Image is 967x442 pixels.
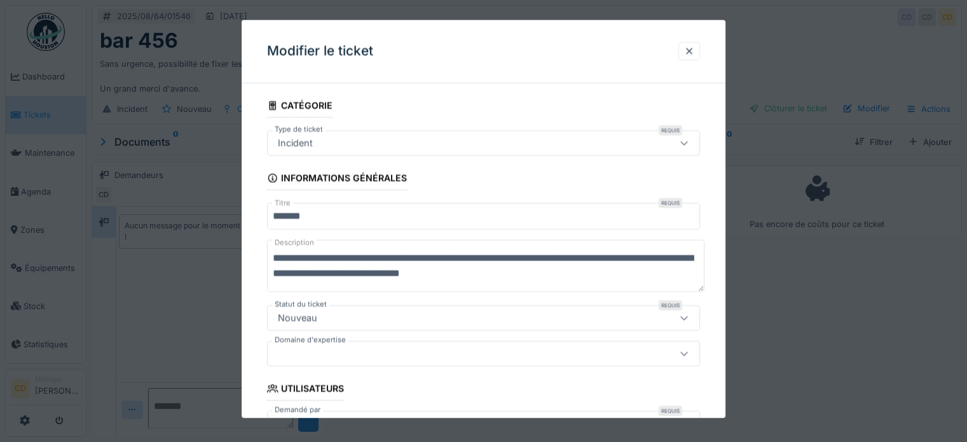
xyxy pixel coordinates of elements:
[273,311,322,325] div: Nouveau
[273,417,358,431] div: [PERSON_NAME]
[659,198,682,208] div: Requis
[267,43,373,59] h3: Modifier le ticket
[659,406,682,416] div: Requis
[272,124,326,135] label: Type de ticket
[272,335,348,345] label: Domaine d'expertise
[273,136,318,150] div: Incident
[267,379,344,401] div: Utilisateurs
[267,169,407,190] div: Informations générales
[272,198,293,209] label: Titre
[267,96,333,118] div: Catégorie
[272,299,329,310] label: Statut du ticket
[659,125,682,135] div: Requis
[659,300,682,310] div: Requis
[272,235,317,251] label: Description
[272,404,323,415] label: Demandé par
